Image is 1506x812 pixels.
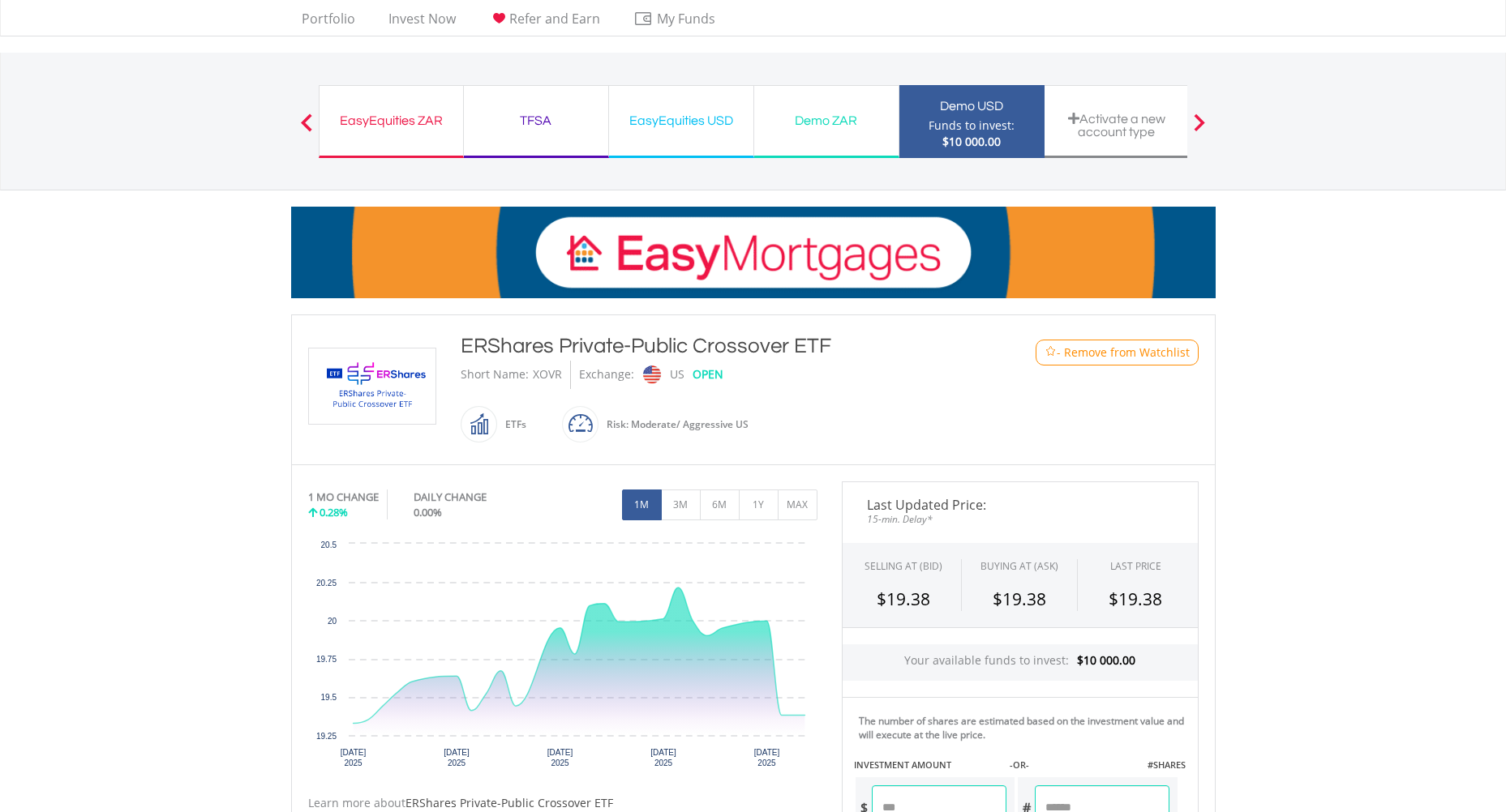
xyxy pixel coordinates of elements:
div: ERShares Private-Public Crossover ETF [461,331,970,361]
label: INVESTMENT AMOUNT [854,759,951,771]
div: Demo ZAR [764,109,889,132]
span: Refer and Earn [509,10,600,28]
div: LAST PRICE [1110,559,1161,573]
svg: Interactive chart [308,536,817,779]
text: 19.75 [315,655,336,664]
div: Activate a new account type [1054,112,1179,139]
img: Watchlist [1045,346,1057,358]
div: 1 MO CHANGE [308,489,379,505]
div: SELLING AT (BID) [865,559,942,573]
label: #SHARES [1148,759,1186,771]
label: -OR- [1010,759,1029,771]
img: EasyMortage Promotion Banner [291,207,1216,298]
span: $19.38 [877,588,930,610]
img: EQU.US.XOVR.png [311,348,433,424]
div: Risk: Moderate/ Aggressive US [599,405,749,444]
button: 1Y [739,489,779,520]
text: [DATE] 2025 [547,748,573,767]
div: OPEN [693,361,723,389]
div: Learn more about [308,795,817,811]
div: US [670,361,684,389]
a: Portfolio [295,11,362,36]
button: MAX [778,489,817,520]
div: TFSA [474,109,599,132]
text: 20.25 [315,579,336,588]
div: XOVR [533,361,562,389]
span: - Remove from Watchlist [1057,344,1190,361]
span: 15-min. Delay* [855,511,1186,527]
img: nasdaq.png [642,365,660,384]
button: 6M [700,489,740,520]
div: DAILY CHANGE [414,489,541,505]
span: My Funds [633,8,740,29]
div: Funds to invest: [929,118,1015,134]
text: 19.25 [315,732,336,741]
div: Demo USD [909,95,1035,118]
span: $19.38 [1109,588,1162,610]
text: 20 [327,617,337,626]
div: ETFs [497,405,526,444]
span: Last Updated Price: [855,498,1186,511]
text: [DATE] 2025 [340,748,366,767]
button: Watchlist - Remove from Watchlist [1036,340,1199,365]
text: [DATE] 2025 [444,748,470,767]
span: $19.38 [993,588,1046,610]
div: EasyEquities ZAR [329,109,453,132]
div: The number of shares are estimated based on the investment value and will execute at the live price. [859,714,1191,741]
button: 3M [661,489,701,520]
span: ERShares Private-Public Crossover ETF [405,795,613,810]
span: 0.00% [414,505,442,519]
span: $10 000.00 [942,134,1001,149]
span: 0.28% [320,505,348,519]
button: 1M [622,489,662,520]
span: BUYING AT (ASK) [980,559,1058,573]
text: [DATE] 2025 [650,748,676,767]
text: [DATE] 2025 [753,748,779,767]
div: Short Name: [461,361,529,389]
text: 20.5 [320,541,337,549]
span: $10 000.00 [1077,652,1135,668]
div: Your available funds to invest: [843,644,1198,681]
text: 19.5 [320,693,337,702]
div: Exchange: [579,361,634,389]
div: Chart. Highcharts interactive chart. [308,536,817,779]
a: Refer and Earn [483,11,607,36]
div: EasyEquities USD [619,109,744,132]
a: Invest Now [382,11,462,36]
